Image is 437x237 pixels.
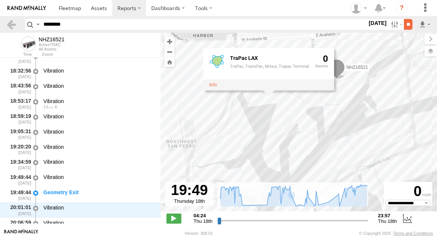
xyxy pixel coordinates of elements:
[6,142,32,156] div: 19:20:20 [DATE]
[194,213,213,218] strong: 04:24
[43,174,153,180] div: Vibration
[6,81,32,95] div: 18:43:56 [DATE]
[346,65,368,70] span: NHZ16521
[378,213,397,218] strong: 23:57
[166,214,181,223] label: Play/Stop
[6,112,32,126] div: 18:59:19 [DATE]
[4,230,38,237] a: Visit our Website
[394,231,433,236] a: Terms and Conditions
[55,105,58,109] span: Heading: 100
[6,53,32,57] div: Time
[418,19,431,30] label: Export results as...
[6,203,32,217] div: 20:01:01 [DATE]
[396,2,408,14] i: ?
[6,188,32,202] div: 19:49:44 [DATE]
[6,218,32,232] div: 20:06:59 [DATE]
[378,218,397,224] span: Thu 18th Sep 2025
[43,128,153,135] div: Vibration
[315,54,328,78] div: 0
[164,47,175,57] button: Zoom out
[348,3,369,14] div: Zulema McIntosch
[43,158,153,165] div: Vibration
[164,57,175,67] button: Zoom Home
[6,51,32,65] div: 18:27:00 [DATE]
[6,97,32,111] div: 18:53:17 [DATE]
[42,53,161,57] div: Event
[43,83,153,89] div: Vibration
[43,105,54,109] span: 13
[39,42,65,47] div: ActiveTRAC
[6,66,32,80] div: 18:32:56 [DATE]
[6,127,32,141] div: 19:05:31 [DATE]
[35,19,41,30] label: Search Query
[359,231,433,236] div: © Copyright 2025 -
[7,6,46,11] img: rand-logo.svg
[164,36,175,47] button: Zoom in
[185,231,213,236] div: Version: 308.01
[388,19,404,30] label: Search Filter Options
[43,189,153,196] div: Geometry Exit
[6,158,32,172] div: 19:34:59 [DATE]
[230,55,309,61] div: Fence Name - TraPac LAX
[6,19,17,30] a: Back to previous Page
[43,113,153,120] div: Vibration
[6,173,32,186] div: 19:49:44 [DATE]
[43,144,153,150] div: Vibration
[43,98,153,105] div: Vibration
[194,218,213,224] span: Thu 18th Sep 2025
[43,220,153,226] div: Vibration
[385,183,431,200] div: 0
[43,204,153,211] div: Vibration
[367,19,388,27] label: [DATE]
[230,64,309,68] div: TraPac, TransPac, Mitsui, Trapac Terminal
[39,47,65,51] div: All Assets
[209,82,217,87] a: View fence details
[43,67,153,74] div: Vibration
[39,36,65,42] div: NHZ16521 - View Asset History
